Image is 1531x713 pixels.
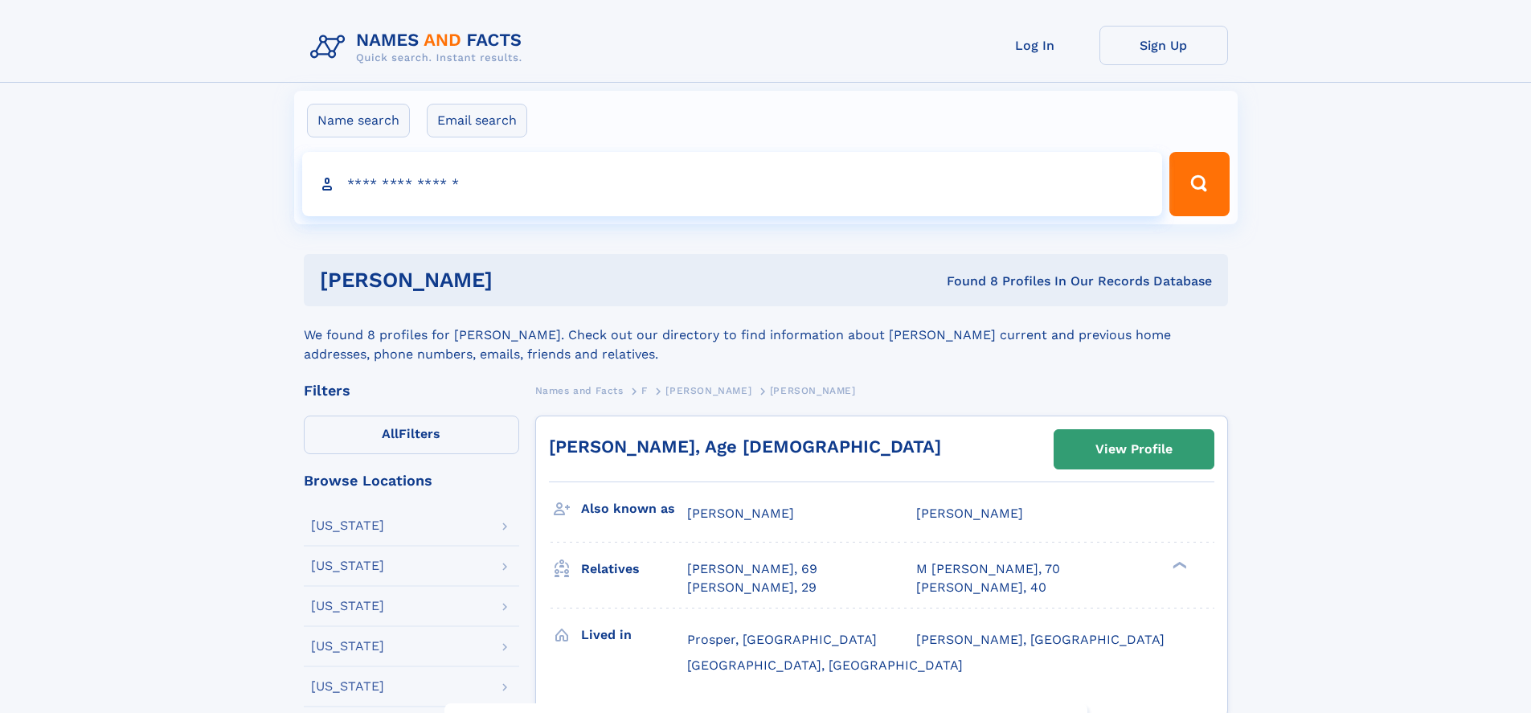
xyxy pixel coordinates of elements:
[1169,560,1188,571] div: ❯
[304,306,1228,364] div: We found 8 profiles for [PERSON_NAME]. Check out our directory to find information about [PERSON_...
[641,380,648,400] a: F
[916,506,1023,521] span: [PERSON_NAME]
[916,632,1165,647] span: [PERSON_NAME], [GEOGRAPHIC_DATA]
[535,380,624,400] a: Names and Facts
[382,426,399,441] span: All
[304,416,519,454] label: Filters
[304,473,519,488] div: Browse Locations
[1169,152,1229,216] button: Search Button
[687,506,794,521] span: [PERSON_NAME]
[770,385,856,396] span: [PERSON_NAME]
[311,640,384,653] div: [US_STATE]
[581,555,687,583] h3: Relatives
[304,26,535,69] img: Logo Names and Facts
[302,152,1163,216] input: search input
[1054,430,1214,469] a: View Profile
[916,560,1060,578] a: M [PERSON_NAME], 70
[687,658,963,673] span: [GEOGRAPHIC_DATA], [GEOGRAPHIC_DATA]
[311,680,384,693] div: [US_STATE]
[687,560,817,578] a: [PERSON_NAME], 69
[687,632,877,647] span: Prosper, [GEOGRAPHIC_DATA]
[581,495,687,522] h3: Also known as
[311,519,384,532] div: [US_STATE]
[581,621,687,649] h3: Lived in
[311,600,384,613] div: [US_STATE]
[311,559,384,572] div: [US_STATE]
[320,270,720,290] h1: [PERSON_NAME]
[1099,26,1228,65] a: Sign Up
[687,579,817,596] a: [PERSON_NAME], 29
[916,579,1046,596] a: [PERSON_NAME], 40
[719,272,1212,290] div: Found 8 Profiles In Our Records Database
[304,383,519,398] div: Filters
[549,436,941,457] a: [PERSON_NAME], Age [DEMOGRAPHIC_DATA]
[641,385,648,396] span: F
[971,26,1099,65] a: Log In
[427,104,527,137] label: Email search
[1095,431,1173,468] div: View Profile
[665,380,751,400] a: [PERSON_NAME]
[665,385,751,396] span: [PERSON_NAME]
[307,104,410,137] label: Name search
